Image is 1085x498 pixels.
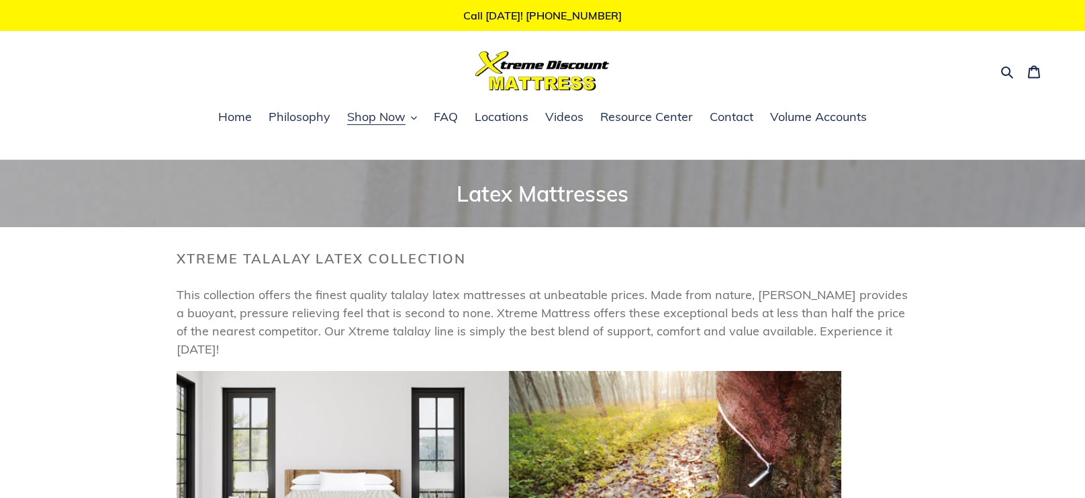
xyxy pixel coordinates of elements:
[475,51,610,91] img: Xtreme Discount Mattress
[427,108,465,128] a: FAQ
[594,108,700,128] a: Resource Center
[545,109,583,125] span: Videos
[269,109,330,125] span: Philosophy
[763,108,874,128] a: Volume Accounts
[347,109,406,125] span: Shop Now
[340,108,424,128] button: Shop Now
[218,109,252,125] span: Home
[457,180,628,207] span: Latex Mattresses
[703,108,760,128] a: Contact
[475,109,528,125] span: Locations
[770,109,867,125] span: Volume Accounts
[710,109,753,125] span: Contact
[177,251,908,267] h2: Xtreme Talalay Latex Collection
[262,108,337,128] a: Philosophy
[468,108,535,128] a: Locations
[211,108,258,128] a: Home
[538,108,590,128] a: Videos
[600,109,693,125] span: Resource Center
[177,286,908,358] p: This collection offers the finest quality talalay latex mattresses at unbeatable prices. Made fro...
[434,109,458,125] span: FAQ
